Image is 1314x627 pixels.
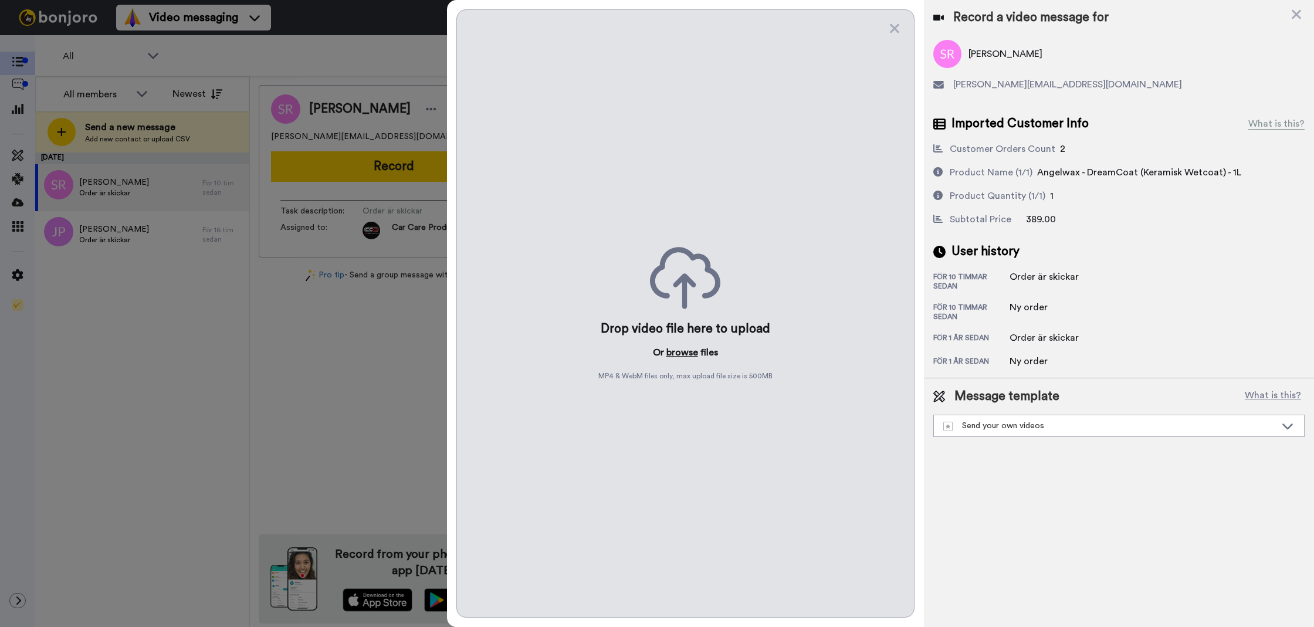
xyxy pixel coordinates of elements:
p: Or files [653,345,718,360]
div: Ny order [1010,300,1068,314]
span: MP4 & WebM files only, max upload file size is 500 MB [598,371,773,381]
div: Customer Orders Count [950,142,1055,156]
div: Product Name (1/1) [950,165,1032,179]
div: What is this? [1248,117,1305,131]
button: browse [666,345,698,360]
div: för 10 timmar sedan [933,272,1010,291]
span: 1 [1050,191,1054,201]
div: Drop video file here to upload [601,321,770,337]
span: [PERSON_NAME][EMAIL_ADDRESS][DOMAIN_NAME] [953,77,1182,91]
span: Angelwax - DreamCoat (Keramisk Wetcoat) - 1L [1037,168,1241,177]
div: för 10 timmar sedan [933,303,1010,321]
div: för 1 år sedan [933,333,1010,345]
div: Send your own videos [943,420,1276,432]
div: för 1 år sedan [933,357,1010,368]
div: Subtotal Price [950,212,1011,226]
img: demo-template.svg [943,422,953,431]
button: What is this? [1241,388,1305,405]
span: Imported Customer Info [951,115,1089,133]
span: 2 [1060,144,1065,154]
span: Message template [954,388,1059,405]
div: Ny order [1010,354,1068,368]
div: Order är skickar [1010,331,1079,345]
div: Product Quantity (1/1) [950,189,1045,203]
span: User history [951,243,1020,260]
span: 389.00 [1026,215,1056,224]
div: Order är skickar [1010,270,1079,284]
